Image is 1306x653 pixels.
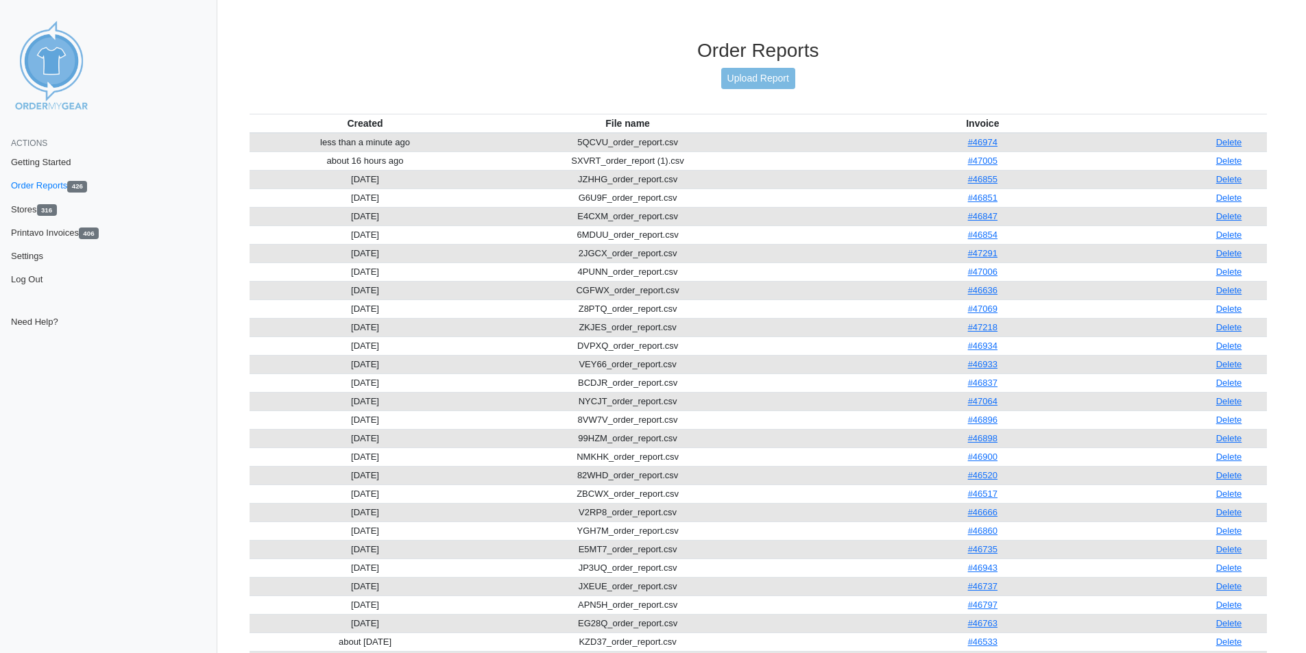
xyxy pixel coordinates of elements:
td: [DATE] [250,244,481,262]
td: JZHHG_order_report.csv [481,170,775,188]
a: #47218 [968,322,997,332]
td: EG28Q_order_report.csv [481,614,775,632]
td: [DATE] [250,466,481,484]
td: [DATE] [250,336,481,355]
td: YGH7M_order_report.csv [481,521,775,540]
a: #46797 [968,600,997,610]
a: Delete [1216,526,1242,536]
td: KZD37_order_report.csv [481,632,775,651]
a: #46517 [968,489,997,499]
td: G6U9F_order_report.csv [481,188,775,207]
a: Delete [1216,637,1242,647]
td: [DATE] [250,207,481,225]
a: #46860 [968,526,997,536]
a: #47291 [968,248,997,258]
td: DVPXQ_order_report.csv [481,336,775,355]
td: [DATE] [250,558,481,577]
a: #47069 [968,304,997,314]
td: 82WHD_order_report.csv [481,466,775,484]
a: Delete [1216,174,1242,184]
td: about [DATE] [250,632,481,651]
a: Delete [1216,137,1242,147]
a: #46943 [968,563,997,573]
a: #46851 [968,193,997,203]
td: 5QCVU_order_report.csv [481,133,775,152]
td: ZBCWX_order_report.csv [481,484,775,503]
a: #46737 [968,581,997,591]
a: #46763 [968,618,997,628]
td: CGFWX_order_report.csv [481,281,775,299]
td: 8VW7V_order_report.csv [481,410,775,429]
td: [DATE] [250,355,481,373]
td: JP3UQ_order_report.csv [481,558,775,577]
td: [DATE] [250,318,481,336]
td: 4PUNN_order_report.csv [481,262,775,281]
a: #47005 [968,156,997,166]
a: #46847 [968,211,997,221]
a: Delete [1216,507,1242,517]
a: Delete [1216,618,1242,628]
a: Delete [1216,470,1242,480]
td: less than a minute ago [250,133,481,152]
a: #47006 [968,267,997,277]
a: Delete [1216,193,1242,203]
a: Upload Report [721,68,795,89]
td: [DATE] [250,484,481,503]
a: Delete [1216,415,1242,425]
a: Delete [1216,600,1242,610]
h3: Order Reports [250,39,1268,62]
a: #46520 [968,470,997,480]
td: [DATE] [250,577,481,595]
a: Delete [1216,489,1242,499]
td: [DATE] [250,281,481,299]
a: #46898 [968,433,997,443]
td: [DATE] [250,503,481,521]
a: #46900 [968,452,997,462]
td: [DATE] [250,540,481,558]
td: 2JGCX_order_report.csv [481,244,775,262]
td: [DATE] [250,225,481,244]
a: Delete [1216,396,1242,406]
td: [DATE] [250,188,481,207]
a: Delete [1216,156,1242,166]
a: #46666 [968,507,997,517]
a: Delete [1216,285,1242,295]
td: [DATE] [250,392,481,410]
td: 99HZM_order_report.csv [481,429,775,447]
td: [DATE] [250,170,481,188]
a: Delete [1216,378,1242,388]
td: APN5H_order_report.csv [481,595,775,614]
span: 316 [37,204,57,216]
a: Delete [1216,563,1242,573]
td: [DATE] [250,614,481,632]
a: #46854 [968,230,997,240]
a: #46934 [968,341,997,351]
td: E4CXM_order_report.csv [481,207,775,225]
td: VEY66_order_report.csv [481,355,775,373]
a: Delete [1216,544,1242,554]
td: 6MDUU_order_report.csv [481,225,775,244]
td: about 16 hours ago [250,151,481,170]
td: [DATE] [250,410,481,429]
td: NMKHK_order_report.csv [481,447,775,466]
a: #46855 [968,174,997,184]
td: [DATE] [250,521,481,540]
td: SXVRT_order_report (1).csv [481,151,775,170]
td: JXEUE_order_report.csv [481,577,775,595]
td: [DATE] [250,447,481,466]
td: E5MT7_order_report.csv [481,540,775,558]
a: #46974 [968,137,997,147]
a: Delete [1216,230,1242,240]
td: [DATE] [250,299,481,318]
td: [DATE] [250,262,481,281]
span: 406 [79,227,99,239]
span: Actions [11,138,47,148]
a: #47064 [968,396,997,406]
a: Delete [1216,304,1242,314]
a: #46533 [968,637,997,647]
a: #46735 [968,544,997,554]
a: Delete [1216,341,1242,351]
th: Created [250,114,481,133]
td: NYCJT_order_report.csv [481,392,775,410]
td: [DATE] [250,595,481,614]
